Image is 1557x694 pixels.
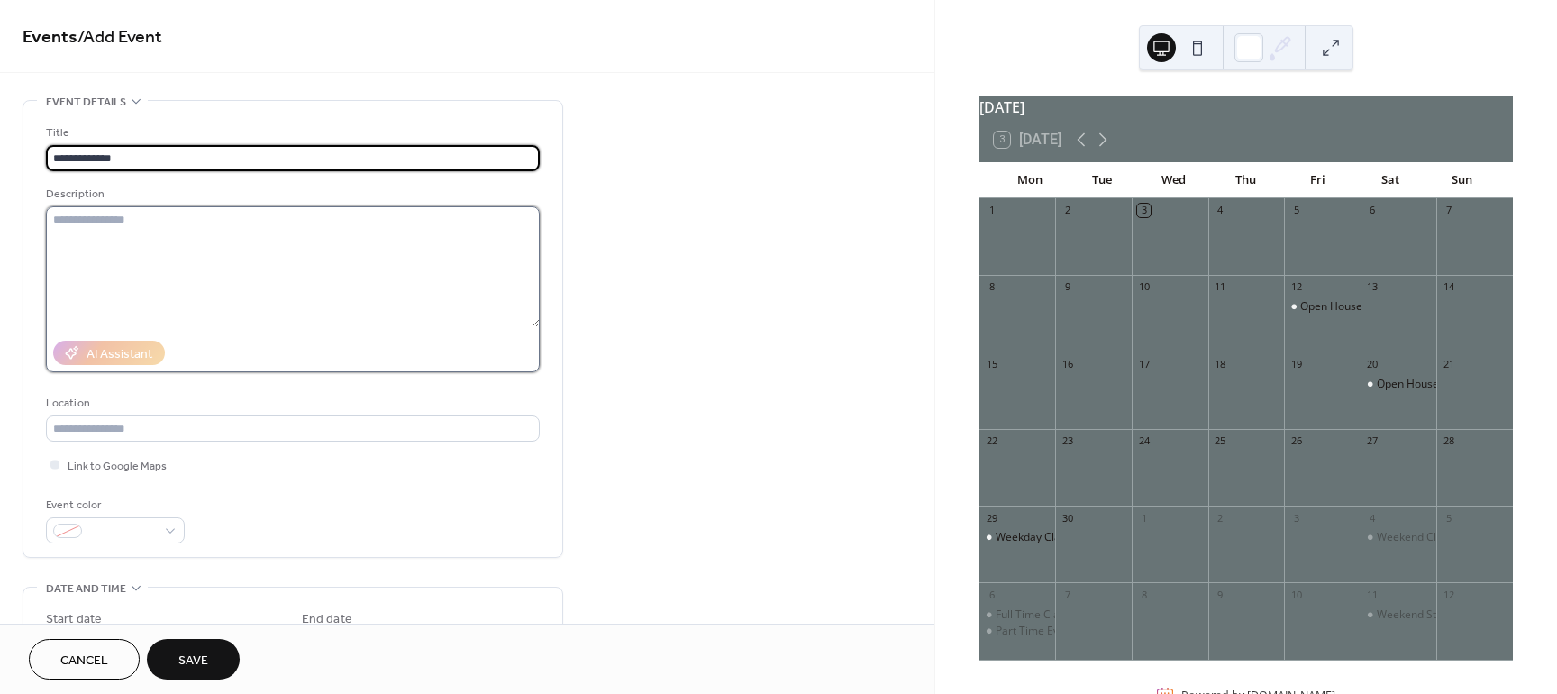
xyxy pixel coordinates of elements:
[1377,377,1439,392] div: Open House
[1061,204,1074,217] div: 2
[302,610,352,629] div: End date
[1442,588,1455,601] div: 12
[979,530,1056,545] div: Weekday Class Mandatory Orientation
[1137,280,1151,294] div: 10
[1061,588,1074,601] div: 7
[1289,357,1303,370] div: 19
[1289,588,1303,601] div: 10
[1354,162,1426,198] div: Sat
[1061,511,1074,525] div: 30
[979,607,1056,623] div: Full Time Class Start Date
[979,624,1056,639] div: Part Time Evening Class Start
[985,204,998,217] div: 1
[1289,511,1303,525] div: 3
[1377,607,1478,623] div: Weekend Start Date
[996,607,1124,623] div: Full Time Class Start Date
[1138,162,1210,198] div: Wed
[1137,588,1151,601] div: 8
[60,652,108,671] span: Cancel
[68,457,167,476] span: Link to Google Maps
[178,652,208,671] span: Save
[996,624,1143,639] div: Part Time Evening Class Start
[46,93,126,112] span: Event details
[77,20,162,55] span: / Add Event
[1366,204,1379,217] div: 6
[46,496,181,515] div: Event color
[1442,357,1455,370] div: 21
[46,123,536,142] div: Title
[1214,588,1227,601] div: 9
[1442,204,1455,217] div: 7
[1137,434,1151,448] div: 24
[985,434,998,448] div: 22
[1061,434,1074,448] div: 23
[1289,280,1303,294] div: 12
[1300,299,1362,315] div: Open House
[1361,607,1437,623] div: Weekend Start Date
[985,588,998,601] div: 6
[1442,511,1455,525] div: 5
[979,96,1513,118] div: [DATE]
[1361,377,1437,392] div: Open House
[1361,530,1437,545] div: Weekend Class Mandatory Orientation
[1289,434,1303,448] div: 26
[147,639,240,680] button: Save
[994,162,1066,198] div: Mon
[46,394,536,413] div: Location
[23,20,77,55] a: Events
[996,530,1188,545] div: Weekday Class Mandatory Orientation
[1210,162,1282,198] div: Thu
[1442,280,1455,294] div: 14
[985,280,998,294] div: 8
[46,580,126,598] span: Date and time
[1061,280,1074,294] div: 9
[1061,357,1074,370] div: 16
[1282,162,1354,198] div: Fri
[1137,511,1151,525] div: 1
[46,610,102,629] div: Start date
[1066,162,1138,198] div: Tue
[1214,511,1227,525] div: 2
[1214,357,1227,370] div: 18
[1366,280,1379,294] div: 13
[1366,588,1379,601] div: 11
[1137,204,1151,217] div: 3
[1366,434,1379,448] div: 27
[1366,511,1379,525] div: 4
[29,639,140,680] button: Cancel
[1442,434,1455,448] div: 28
[985,357,998,370] div: 15
[1426,162,1498,198] div: Sun
[1366,357,1379,370] div: 20
[1137,357,1151,370] div: 17
[1289,204,1303,217] div: 5
[985,511,998,525] div: 29
[1214,204,1227,217] div: 4
[1214,280,1227,294] div: 11
[46,185,536,204] div: Description
[1284,299,1361,315] div: Open House
[1214,434,1227,448] div: 25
